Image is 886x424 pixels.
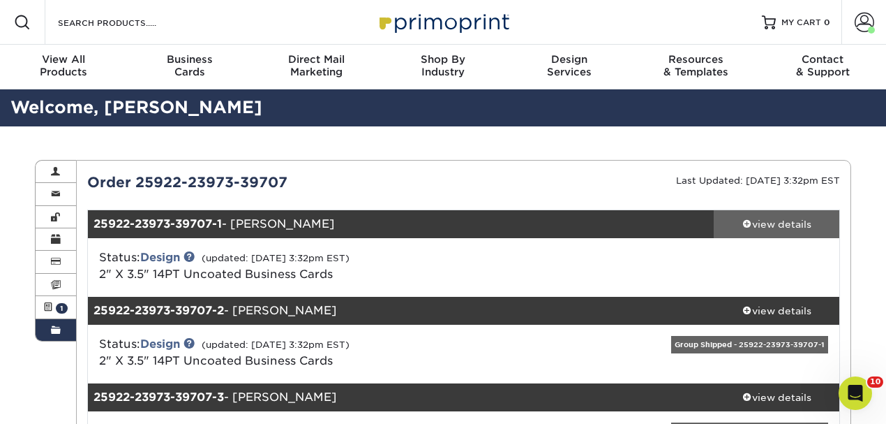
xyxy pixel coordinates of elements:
[89,336,589,370] div: Status:
[36,296,76,319] a: 1
[867,377,883,388] span: 10
[373,7,513,37] img: Primoprint
[202,339,350,350] small: (updated: [DATE] 3:32pm EST)
[56,303,68,314] span: 1
[781,17,821,29] span: MY CART
[93,217,222,231] strong: 25922-23973-39707-1
[253,53,380,66] span: Direct Mail
[714,390,839,404] div: view details
[506,53,633,66] span: Design
[633,53,759,78] div: & Templates
[140,251,180,264] a: Design
[380,53,506,66] span: Shop By
[714,383,839,411] a: view details
[760,53,886,66] span: Contact
[99,354,333,367] a: 2" X 3.5" 14PT Uncoated Business Cards
[93,304,224,317] strong: 25922-23973-39707-2
[57,14,193,31] input: SEARCH PRODUCTS.....
[140,337,180,351] a: Design
[760,45,886,89] a: Contact& Support
[253,53,380,78] div: Marketing
[633,53,759,66] span: Resources
[714,304,839,318] div: view details
[380,45,506,89] a: Shop ByIndustry
[202,253,350,263] small: (updated: [DATE] 3:32pm EST)
[89,249,589,283] div: Status:
[633,45,759,89] a: Resources& Templates
[506,45,633,89] a: DesignServices
[126,53,253,66] span: Business
[93,390,224,404] strong: 25922-23973-39707-3
[77,172,464,193] div: Order 25922-23973-39707
[126,53,253,78] div: Cards
[506,53,633,78] div: Services
[88,297,714,325] div: - [PERSON_NAME]
[714,210,839,238] a: view details
[88,210,714,238] div: - [PERSON_NAME]
[676,175,840,186] small: Last Updated: [DATE] 3:32pm EST
[760,53,886,78] div: & Support
[714,297,839,325] a: view details
[824,17,830,27] span: 0
[126,45,253,89] a: BusinessCards
[253,45,380,89] a: Direct MailMarketing
[671,336,828,353] div: Group Shipped - 25922-23973-39707-1
[714,217,839,231] div: view details
[380,53,506,78] div: Industry
[99,268,333,281] a: 2" X 3.5" 14PT Uncoated Business Cards
[88,383,714,411] div: - [PERSON_NAME]
[839,377,872,410] iframe: Intercom live chat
